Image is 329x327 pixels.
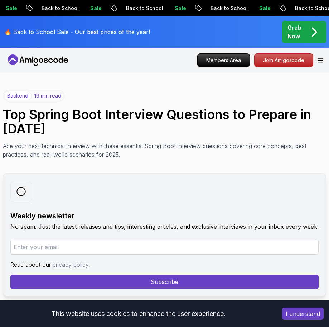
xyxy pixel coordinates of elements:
div: This website uses cookies to enhance the user experience. [5,306,271,322]
p: 16 min read [34,92,61,99]
p: Grab Now [287,23,301,41]
a: Join Amigoscode [254,53,313,67]
p: Members Area [198,54,250,67]
p: backend [4,91,32,100]
p: Read about our . [10,260,319,269]
p: Back to School [36,5,84,12]
p: Back to School [120,5,169,12]
p: Join Amigoscode [255,54,313,67]
p: Sale [84,5,107,12]
button: Subscribe [10,275,319,289]
p: Sale [253,5,276,12]
p: 🔥 Back to School Sale - Our best prices of the year! [4,28,150,36]
h1: Top Spring Boot Interview Questions to Prepare in [DATE] [3,107,326,136]
p: Sale [169,5,192,12]
a: privacy policy [53,261,88,268]
button: Open Menu [318,58,323,63]
button: Accept cookies [282,308,324,320]
h2: Weekly newsletter [10,211,319,221]
input: Enter your email [10,240,319,255]
p: Ace your next technical interview with these essential Spring Boot interview questions covering c... [3,142,324,159]
a: Members Area [197,53,250,67]
p: No spam. Just the latest releases and tips, interesting articles, and exclusive interviews in you... [10,222,319,231]
p: Back to School [205,5,253,12]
